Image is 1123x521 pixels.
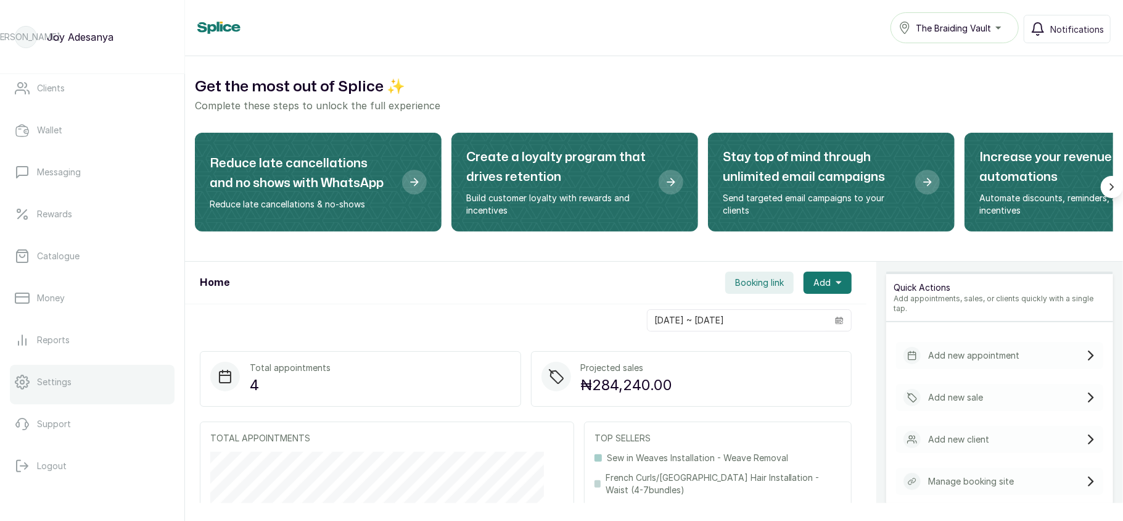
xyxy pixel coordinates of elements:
p: Add new client [928,433,989,446]
p: French Curls/[GEOGRAPHIC_DATA] Hair Installation - Waist (4-7bundles) [606,472,841,496]
h2: Reduce late cancellations and no shows with WhatsApp [210,154,392,193]
p: Add new sale [928,391,983,404]
p: Reduce late cancellations & no-shows [210,198,392,210]
span: The Braiding Vault [916,22,991,35]
p: Manage booking site [928,475,1014,488]
span: Booking link [735,277,784,289]
a: Support [10,407,175,441]
a: Catalogue [10,239,175,273]
p: Add appointments, sales, or clients quickly with a single tap. [894,294,1106,314]
div: Stay top of mind through unlimited email campaigns [708,133,955,231]
a: Rewards [10,197,175,231]
p: Quick Actions [894,281,1106,294]
h2: Create a loyalty program that drives retention [466,148,649,187]
p: Support [37,418,71,430]
p: Wallet [37,124,62,136]
p: 4 [250,374,331,396]
a: Settings [10,365,175,399]
p: Complete these steps to unlock the full experience [195,98,1113,113]
p: Rewards [37,208,72,220]
p: Money [37,292,65,304]
p: Logout [37,460,67,472]
p: Sew in Weaves Installation - Weave Removal [607,452,788,464]
p: TOTAL APPOINTMENTS [210,432,564,444]
button: Add [804,272,852,294]
h2: Stay top of mind through unlimited email campaigns [723,148,905,187]
span: Add [813,277,831,289]
p: TOP SELLERS [594,432,841,444]
button: Booking link [725,272,794,294]
p: Catalogue [37,250,80,262]
h1: Home [200,275,229,290]
p: Reports [37,334,70,346]
div: Create a loyalty program that drives retention [451,133,698,231]
p: Send targeted email campaigns to your clients [723,192,905,217]
a: Money [10,281,175,315]
a: Wallet [10,113,175,148]
p: ₦284,240.00 [581,374,673,396]
p: Total appointments [250,362,331,374]
button: Notifications [1024,15,1111,43]
a: Reports [10,323,175,357]
input: Select date [648,310,828,331]
p: Joy Adesanya [47,30,113,44]
span: Notifications [1050,23,1104,36]
button: Logout [10,449,175,483]
h2: Get the most out of Splice ✨ [195,76,1113,98]
p: Clients [37,82,65,94]
a: Clients [10,71,175,106]
div: Reduce late cancellations and no shows with WhatsApp [195,133,442,231]
p: Projected sales [581,362,673,374]
a: Messaging [10,155,175,190]
p: Build customer loyalty with rewards and incentives [466,192,649,217]
p: Add new appointment [928,349,1019,362]
svg: calendar [835,316,844,325]
p: Messaging [37,166,81,178]
p: Settings [37,376,72,388]
button: The Braiding Vault [891,12,1019,43]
